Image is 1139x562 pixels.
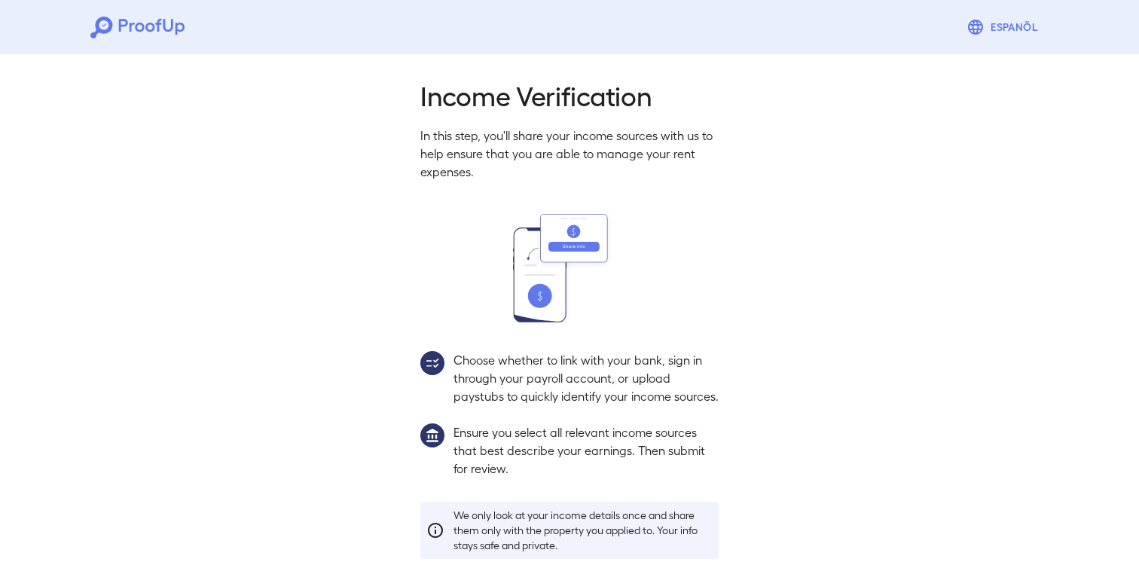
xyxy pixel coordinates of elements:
img: group2.svg [420,351,444,375]
p: In this step, you'll share your income sources with us to help ensure that you are able to manage... [420,127,719,181]
img: transfer_money.svg [513,214,626,322]
p: Ensure you select all relevant income sources that best describe your earnings. Then submit for r... [453,423,719,478]
h2: Income Verification [420,78,719,111]
p: We only look at your income details once and share them only with the property you applied to. Yo... [453,508,713,553]
p: Choose whether to link with your bank, sign in through your payroll account, or upload paystubs t... [453,351,719,405]
button: Espanõl [960,12,1049,42]
img: group1.svg [420,423,444,447]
